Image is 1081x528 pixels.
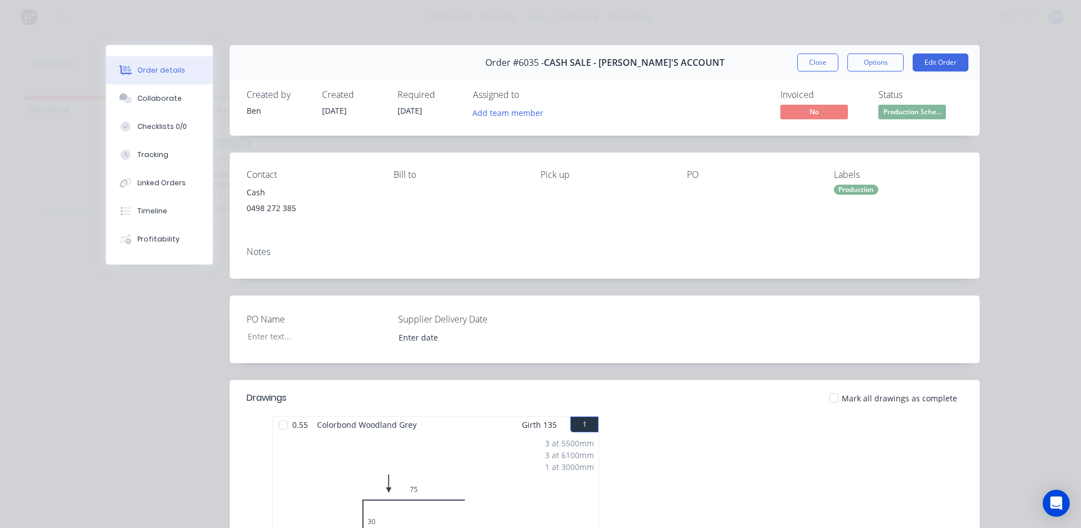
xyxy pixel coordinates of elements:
label: Supplier Delivery Date [398,312,539,326]
div: Timeline [137,206,167,216]
div: Checklists 0/0 [137,122,187,132]
div: Pick up [540,169,669,180]
div: Status [878,90,963,100]
button: 1 [570,417,598,432]
div: Ben [247,105,309,117]
button: Tracking [106,141,213,169]
div: Collaborate [137,93,182,104]
div: Tracking [137,150,168,160]
span: 0.55 [288,417,312,433]
button: Add team member [467,105,550,120]
button: Add team member [473,105,550,120]
input: Enter date [391,329,531,346]
div: 0498 272 385 [247,200,376,216]
span: CASH SALE - [PERSON_NAME]'S ACCOUNT [544,57,725,68]
div: Required [397,90,459,100]
div: Created [322,90,384,100]
div: PO [687,169,816,180]
div: 3 at 6100mm [545,449,594,461]
span: [DATE] [322,105,347,116]
button: Production Sche... [878,105,946,122]
button: Options [847,53,904,71]
div: Drawings [247,391,287,405]
div: Cash0498 272 385 [247,185,376,221]
div: Assigned to [473,90,586,100]
span: Girth 135 [522,417,557,433]
div: 3 at 5500mm [545,437,594,449]
span: Colorbond Woodland Grey [312,417,421,433]
button: Linked Orders [106,169,213,197]
div: Production [834,185,878,195]
label: PO Name [247,312,387,326]
span: Production Sche... [878,105,946,119]
div: Notes [247,247,963,257]
div: Linked Orders [137,178,186,188]
span: No [780,105,848,119]
div: Labels [834,169,963,180]
button: Collaborate [106,84,213,113]
span: [DATE] [397,105,422,116]
button: Profitability [106,225,213,253]
div: Profitability [137,234,180,244]
button: Close [797,53,838,71]
div: Open Intercom Messenger [1043,490,1070,517]
div: Order details [137,65,185,75]
div: Created by [247,90,309,100]
div: 1 at 3000mm [545,461,594,473]
button: Timeline [106,197,213,225]
button: Edit Order [913,53,968,71]
span: Order #6035 - [485,57,544,68]
button: Order details [106,56,213,84]
button: Checklists 0/0 [106,113,213,141]
div: Contact [247,169,376,180]
div: Bill to [394,169,522,180]
span: Mark all drawings as complete [842,392,957,404]
div: Cash [247,185,376,200]
div: Invoiced [780,90,865,100]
